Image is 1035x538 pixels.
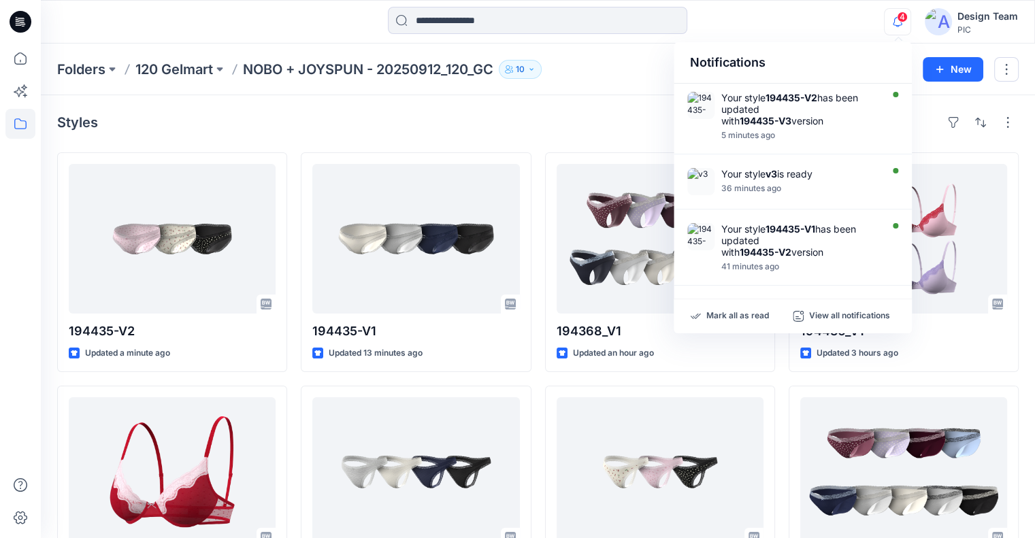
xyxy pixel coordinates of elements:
[329,346,423,360] p: Updated 13 minutes ago
[243,60,493,79] p: NOBO + JOYSPUN - 20250912_120_GC
[817,346,898,360] p: Updated 3 hours ago
[766,92,817,103] strong: 194435-V2
[721,168,878,180] div: Your style is ready
[740,246,791,258] strong: 194435-V2
[687,168,714,195] img: v3
[57,60,105,79] a: Folders
[721,262,878,271] div: Monday, October 13, 2025 04:29
[721,223,878,258] div: Your style has been updated with version
[687,92,714,119] img: 194435-V3
[766,168,777,180] strong: v3
[573,346,654,360] p: Updated an hour ago
[809,310,890,322] p: View all notifications
[957,24,1018,35] div: PIC
[674,42,912,84] div: Notifications
[925,8,952,35] img: avatar
[135,60,213,79] a: 120 Gelmart
[557,322,763,341] p: 194368_V1
[706,310,769,322] p: Mark all as read
[57,114,98,131] h4: Styles
[499,60,542,79] button: 10
[312,164,519,314] a: 194435-V1
[766,223,815,235] strong: 194435-V1
[923,57,983,82] button: New
[69,322,276,341] p: 194435-V2
[721,131,878,140] div: Monday, October 13, 2025 05:05
[687,223,714,250] img: 194435-V2
[897,12,908,22] span: 4
[85,346,170,360] p: Updated a minute ago
[69,164,276,314] a: 194435-V2
[516,62,525,77] p: 10
[721,184,878,193] div: Monday, October 13, 2025 04:34
[557,164,763,314] a: 194368_V1
[312,322,519,341] p: 194435-V1
[957,8,1018,24] div: Design Team
[721,92,878,127] div: Your style has been updated with version
[740,115,791,127] strong: 194435-V3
